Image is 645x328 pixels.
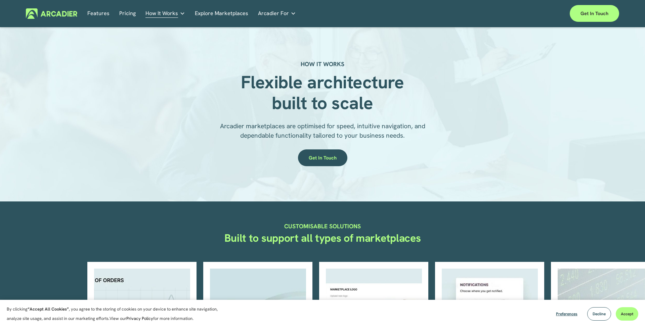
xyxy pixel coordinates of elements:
span: Decline [593,311,606,317]
button: Accept [616,307,638,321]
a: Get in touch [570,5,619,22]
button: Preferences [551,307,583,321]
a: Features [87,8,110,19]
span: Preferences [556,311,577,317]
span: Accept [621,311,633,317]
span: How It Works [145,9,178,18]
strong: Flexible architecture built to scale [241,71,408,114]
a: Privacy Policy [126,316,153,321]
span: Arcadier For [258,9,289,18]
a: Explore Marketplaces [195,8,248,19]
a: folder dropdown [145,8,185,19]
a: Pricing [119,8,136,19]
strong: CUSTOMISABLE SOLUTIONS [284,222,361,230]
span: Arcadier marketplaces are optimised for speed, intuitive navigation, and dependable functionality... [220,122,427,140]
strong: “Accept All Cookies” [28,306,69,312]
p: By clicking , you agree to the storing of cookies on your device to enhance site navigation, anal... [7,304,225,323]
strong: Built to support all types of marketplaces [224,231,421,245]
strong: HOW IT WORKS [301,60,344,68]
img: Arcadier [26,8,77,19]
a: Get in touch [298,149,347,166]
a: folder dropdown [258,8,296,19]
button: Decline [587,307,611,321]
